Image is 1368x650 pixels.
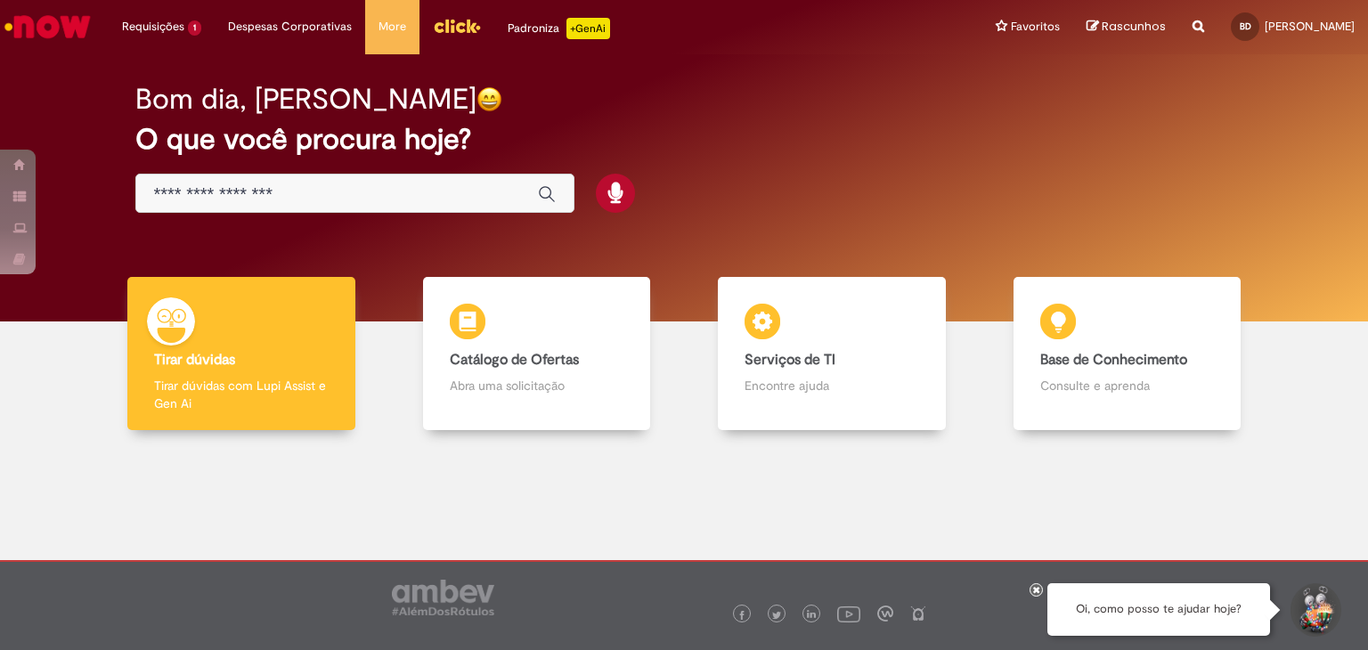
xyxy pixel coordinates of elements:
[837,602,860,625] img: logo_footer_youtube.png
[154,351,235,369] b: Tirar dúvidas
[745,377,919,394] p: Encontre ajuda
[1288,583,1341,637] button: Iniciar Conversa de Suporte
[745,351,835,369] b: Serviços de TI
[1240,20,1251,32] span: BD
[772,611,781,620] img: logo_footer_twitter.png
[450,351,579,369] b: Catálogo de Ofertas
[1265,19,1355,34] span: [PERSON_NAME]
[1040,377,1215,394] p: Consulte e aprenda
[135,84,476,115] h2: Bom dia, [PERSON_NAME]
[1011,18,1060,36] span: Favoritos
[135,124,1234,155] h2: O que você procura hoje?
[154,377,329,412] p: Tirar dúvidas com Lupi Assist e Gen Ai
[1040,351,1187,369] b: Base de Conhecimento
[379,18,406,36] span: More
[389,277,685,431] a: Catálogo de Ofertas Abra uma solicitação
[807,610,816,621] img: logo_footer_linkedin.png
[228,18,352,36] span: Despesas Corporativas
[94,277,389,431] a: Tirar dúvidas Tirar dúvidas com Lupi Assist e Gen Ai
[737,611,746,620] img: logo_footer_facebook.png
[433,12,481,39] img: click_logo_yellow_360x200.png
[877,605,893,622] img: logo_footer_workplace.png
[980,277,1275,431] a: Base de Conhecimento Consulte e aprenda
[392,580,494,615] img: logo_footer_ambev_rotulo_gray.png
[910,605,926,622] img: logo_footer_naosei.png
[476,86,502,112] img: happy-face.png
[508,18,610,39] div: Padroniza
[684,277,980,431] a: Serviços de TI Encontre ajuda
[188,20,201,36] span: 1
[1087,19,1166,36] a: Rascunhos
[450,377,624,394] p: Abra uma solicitação
[2,9,94,45] img: ServiceNow
[1047,583,1270,636] div: Oi, como posso te ajudar hoje?
[122,18,184,36] span: Requisições
[1102,18,1166,35] span: Rascunhos
[566,18,610,39] p: +GenAi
